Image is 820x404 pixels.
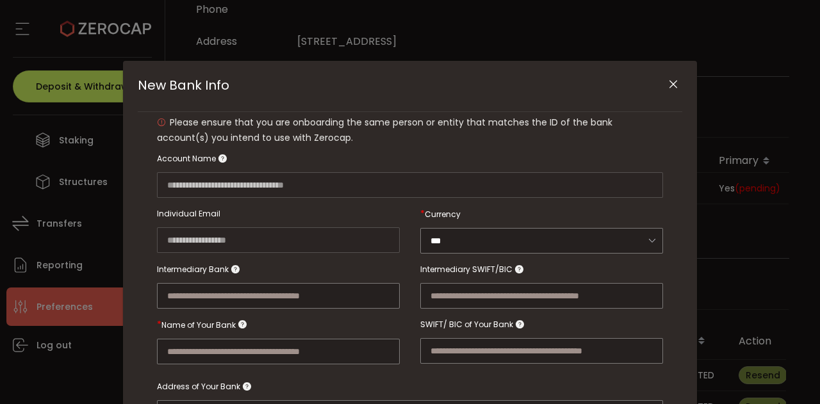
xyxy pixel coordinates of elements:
span: New Bank Info [138,76,229,94]
button: Close [662,74,684,96]
span: Please ensure that you are onboarding the same person or entity that matches the ID of the bank a... [157,116,612,144]
iframe: Chat Widget [756,343,820,404]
